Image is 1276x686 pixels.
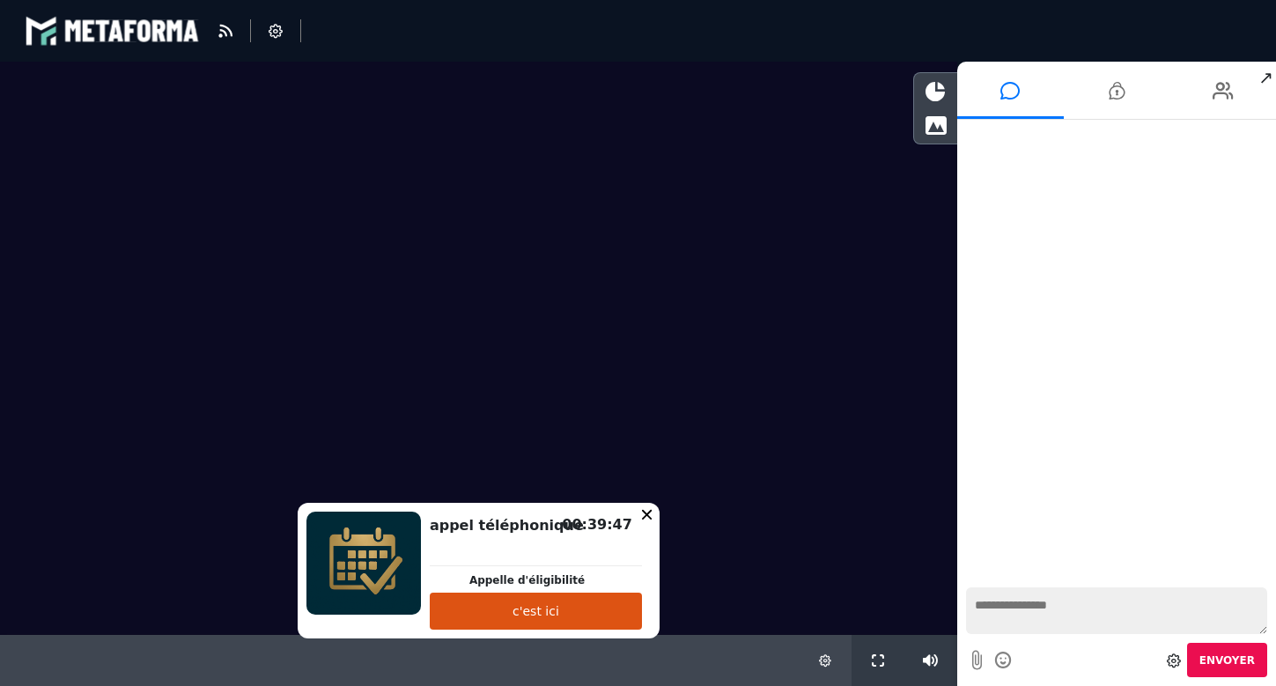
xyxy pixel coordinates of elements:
button: c'est ici [430,593,642,630]
button: Envoyer [1187,643,1267,677]
span: 00:39:47 [562,516,632,533]
span: ↗ [1256,62,1276,93]
img: 1759514282964-QSBuoAK2aBVt2nYWNCdws1qqwAK7jxMD.png [306,512,421,615]
h2: appel téléphonique [430,515,585,536]
p: Appelle d'éligibilité [469,572,585,588]
span: Envoyer [1199,654,1255,667]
